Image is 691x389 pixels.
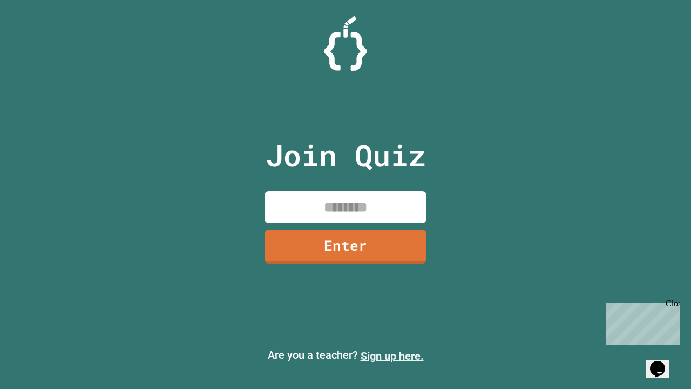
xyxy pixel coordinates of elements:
p: Join Quiz [266,133,426,178]
iframe: chat widget [601,299,680,345]
a: Sign up here. [361,350,424,363]
img: Logo.svg [324,16,367,71]
div: Chat with us now!Close [4,4,74,69]
iframe: chat widget [646,346,680,378]
p: Are you a teacher? [9,347,682,364]
a: Enter [265,230,426,264]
